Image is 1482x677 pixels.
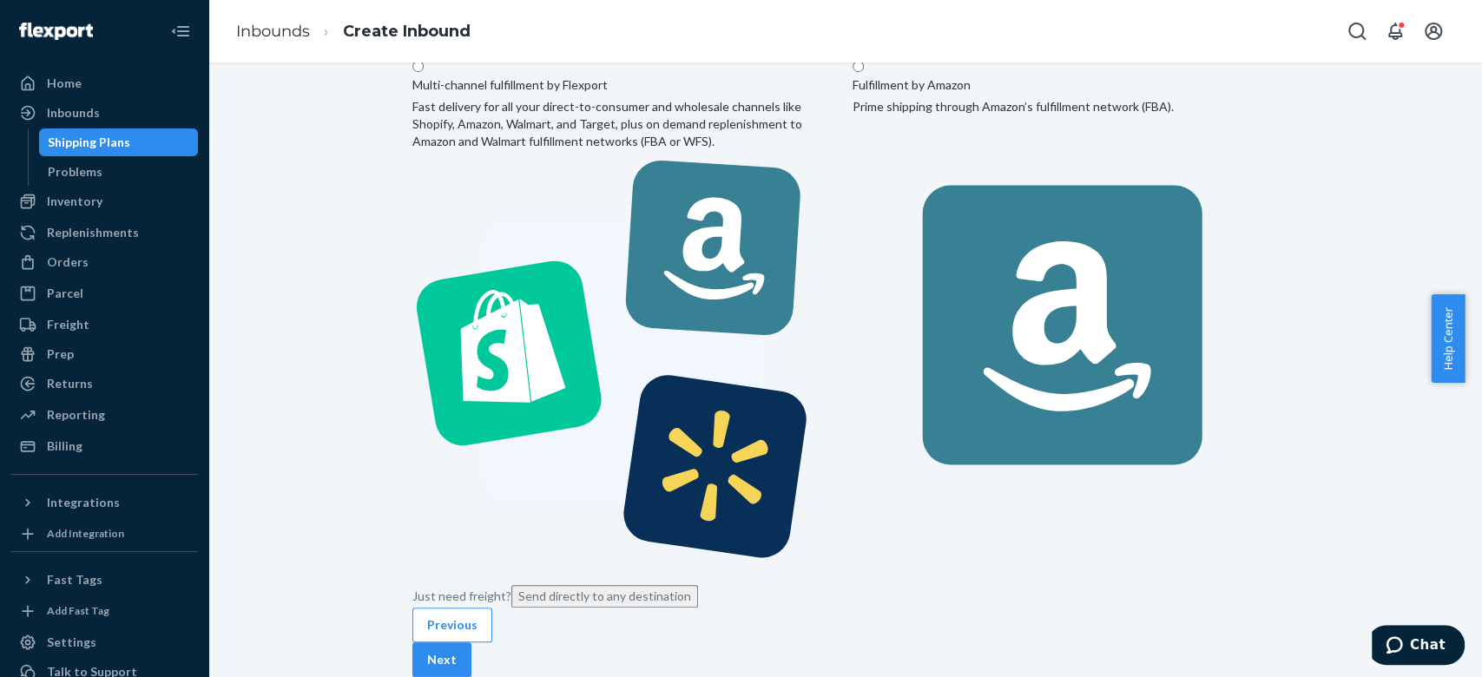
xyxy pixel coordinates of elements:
a: Orders [10,248,198,276]
div: Integrations [47,494,120,511]
div: Orders [47,253,89,271]
div: Fast Tags [47,571,102,588]
a: Create Inbound [343,22,471,41]
div: Replenishments [47,224,139,241]
button: Open Search Box [1340,14,1374,49]
div: Inventory [47,193,102,210]
div: Inbounds [47,104,100,122]
div: Problems [48,163,102,181]
a: Inventory [10,187,198,215]
button: Open notifications [1378,14,1413,49]
div: Add Integration [47,526,124,541]
h3: How do you want orders fulfilled? [412,89,1279,111]
div: Shipping Plans [48,134,130,151]
a: Returns [10,370,198,398]
button: Help Center [1431,294,1465,383]
div: Home [47,75,82,92]
a: Parcel [10,279,198,307]
div: Prep [47,345,74,363]
a: Shipping Plans [39,128,199,156]
div: Settings [47,634,96,651]
div: Billing [47,437,82,455]
a: Freight [10,311,198,338]
button: Fast Tags [10,566,198,594]
a: Billing [10,432,198,460]
label: Multi-channel fulfillment by Flexport [412,154,608,172]
input: Multi-channel fulfillment by FlexportFast delivery for all your direct-to-consumer and wholesale ... [412,139,424,150]
a: Settings [10,628,198,656]
div: Fast delivery for all your direct-to-consumer and wholesale channels like Shopify, Amazon, Walmar... [412,176,839,228]
div: Returns [47,375,93,392]
a: Problems [39,158,199,186]
ol: breadcrumbs [222,6,484,57]
a: Add Fast Tag [10,601,198,621]
button: Close Navigation [163,14,198,49]
div: Prime shipping through Amazon’s fulfillment network (FBA). [853,176,1279,194]
a: Inbounds [10,99,198,127]
div: Select all that apply. [412,120,1279,137]
div: Parcel [47,285,83,302]
button: Open account menu [1416,14,1451,49]
a: Home [10,69,198,97]
div: Reporting [47,406,105,424]
button: Integrations [10,489,198,516]
img: Flexport logo [19,23,93,40]
iframe: Opens a widget where you can chat to one of our agents [1372,625,1465,668]
a: Prep [10,340,198,368]
a: Reporting [10,401,198,429]
input: Fulfillment by AmazonPrime shipping through Amazon’s fulfillment network (FBA). [853,139,864,150]
a: Replenishments [10,219,198,246]
a: Add Integration [10,523,198,544]
label: Fulfillment by Amazon [853,154,971,172]
div: Freight [47,316,89,333]
div: Add Fast Tag [47,603,109,618]
a: Inbounds [236,22,310,41]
